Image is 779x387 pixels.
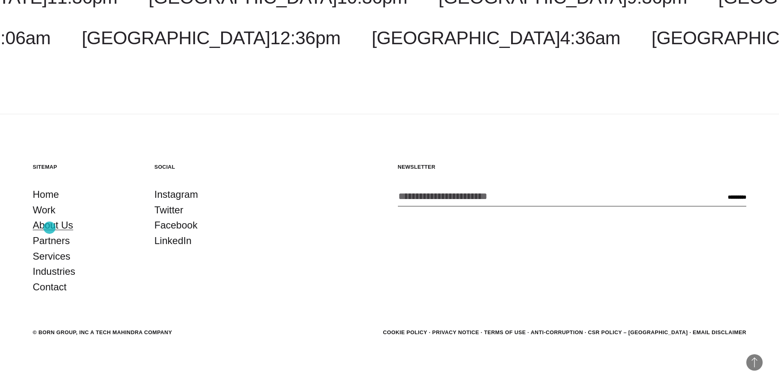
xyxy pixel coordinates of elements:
[372,27,620,48] a: [GEOGRAPHIC_DATA]4:36am
[33,264,75,279] a: Industries
[155,202,184,218] a: Twitter
[398,163,747,170] h5: Newsletter
[33,163,138,170] h5: Sitemap
[155,233,192,249] a: LinkedIn
[155,163,260,170] h5: Social
[693,329,746,335] a: Email Disclaimer
[383,329,427,335] a: Cookie Policy
[33,187,59,202] a: Home
[155,217,198,233] a: Facebook
[588,329,688,335] a: CSR POLICY – [GEOGRAPHIC_DATA]
[33,217,73,233] a: About Us
[33,202,56,218] a: Work
[746,354,763,371] button: Back to Top
[560,27,620,48] span: 4:36am
[432,329,479,335] a: Privacy Notice
[33,279,67,295] a: Contact
[270,27,341,48] span: 12:36pm
[33,328,172,337] div: © BORN GROUP, INC A Tech Mahindra Company
[155,187,198,202] a: Instagram
[33,233,70,249] a: Partners
[484,329,526,335] a: Terms of Use
[82,27,341,48] a: [GEOGRAPHIC_DATA]12:36pm
[33,249,70,264] a: Services
[531,329,583,335] a: Anti-Corruption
